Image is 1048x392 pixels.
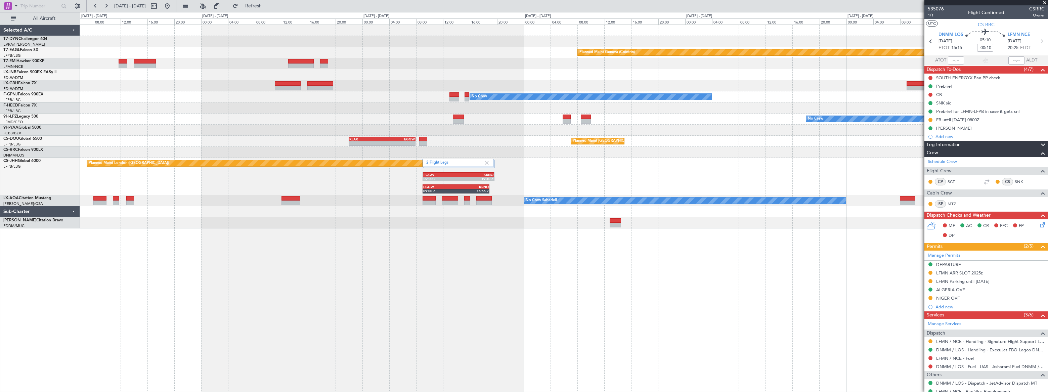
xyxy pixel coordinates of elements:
[458,173,493,177] div: KRNO
[605,18,631,25] div: 12:00
[470,18,497,25] div: 16:00
[685,18,712,25] div: 00:00
[928,321,961,328] a: Manage Services
[936,108,1020,114] div: Prebrief for LFMN-LFPB in case it gets cnf
[526,195,557,206] div: No Crew Sabadell
[458,177,493,181] div: 19:40 Z
[949,232,955,239] span: DP
[712,18,739,25] div: 04:00
[3,218,63,222] a: [PERSON_NAME]Citation Bravo
[927,189,952,197] span: Cabin Crew
[928,5,944,12] span: 535076
[3,115,38,119] a: 9H-LPZLegacy 500
[1029,12,1045,18] span: Owner
[3,137,42,141] a: CS-DOUGlobal 6500
[3,48,20,52] span: T7-EAGL
[948,179,963,185] a: SCF
[928,159,957,165] a: Schedule Crew
[935,178,946,185] div: CP
[949,223,955,229] span: MF
[3,137,19,141] span: CS-DOU
[3,115,17,119] span: 9H-LPZ
[936,339,1045,344] a: LFMN / NCE - Handling - Signature Flight Support LFMN / NCE
[3,97,21,102] a: LFPB/LBG
[3,164,21,169] a: LFPB/LBG
[1024,243,1034,250] span: (2/5)
[983,223,989,229] span: CR
[3,86,23,91] a: EDLW/DTM
[3,42,45,47] a: EVRA/[PERSON_NAME]
[766,18,793,25] div: 12:00
[938,45,950,51] span: ETOT
[3,59,16,63] span: T7-EMI
[978,21,995,28] span: CS-RRC
[873,18,900,25] div: 04:00
[1008,32,1030,38] span: LFMN NCE
[900,18,927,25] div: 08:00
[935,200,946,208] div: ISP
[1026,57,1037,64] span: ALDT
[3,48,38,52] a: T7-EAGLFalcon 8X
[658,18,685,25] div: 20:00
[3,120,23,125] a: LFMD/CEQ
[147,18,174,25] div: 16:00
[443,18,470,25] div: 12:00
[3,196,51,200] a: LX-AOACitation Mustang
[17,16,71,21] span: All Aircraft
[472,92,487,102] div: No Crew
[1020,45,1031,51] span: ELDT
[936,287,965,293] div: ALGERIA OVF
[497,18,524,25] div: 20:00
[1024,66,1034,73] span: (4/7)
[3,223,25,228] a: EDDM/MUC
[7,13,73,24] button: All Aircraft
[951,45,962,51] span: 15:15
[201,18,228,25] div: 00:00
[927,66,961,74] span: Dispatch To-Dos
[948,56,964,64] input: --:--
[1000,223,1008,229] span: FFC
[1008,38,1021,45] span: [DATE]
[3,148,43,152] a: CS-RRCFalcon 900LX
[382,141,415,145] div: -
[936,262,961,267] div: DEPARTURE
[3,108,21,114] a: LFPB/LBG
[309,18,336,25] div: 16:00
[686,13,712,19] div: [DATE] - [DATE]
[968,9,1004,16] div: Flight Confirmed
[936,364,1045,369] a: DNMM / LOS - Fuel - UAS - Asharami Fuel DNMM / LOS
[928,252,960,259] a: Manage Permits
[3,131,21,136] a: FCBB/BZV
[3,153,24,158] a: DNMM/LOS
[936,83,952,89] div: Prebrief
[927,371,942,379] span: Others
[927,243,943,251] span: Permits
[936,347,1045,353] a: DNMM / LOS - Handling - ExecuJet FBO Lagos DNMM / LOS
[936,355,974,361] a: LFMN / NCE - Fuel
[935,134,1045,139] div: Add new
[3,64,23,69] a: LFMN/NCE
[3,59,44,63] a: T7-EMIHawker 900XP
[846,18,873,25] div: 00:00
[936,100,951,106] div: SNK sic
[174,18,201,25] div: 20:00
[980,37,991,44] span: 05:10
[847,13,873,19] div: [DATE] - [DATE]
[362,18,389,25] div: 00:00
[89,158,169,168] div: Planned Maint London ([GEOGRAPHIC_DATA])
[936,270,983,276] div: LFMN ARR SLOT 2025z
[423,185,456,189] div: EGGW
[456,185,489,189] div: KRNO
[3,75,23,80] a: EDLW/DTM
[382,137,415,141] div: EGGW
[3,70,16,74] span: LX-INB
[1015,179,1030,185] a: SNK
[935,57,946,64] span: ATOT
[927,311,944,319] span: Services
[927,167,952,175] span: Flight Crew
[573,136,679,146] div: Planned Maint [GEOGRAPHIC_DATA] ([GEOGRAPHIC_DATA])
[739,18,766,25] div: 08:00
[936,278,990,284] div: LFMN Parking until [DATE]
[3,92,18,96] span: F-GPNJ
[20,1,59,11] input: Trip Number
